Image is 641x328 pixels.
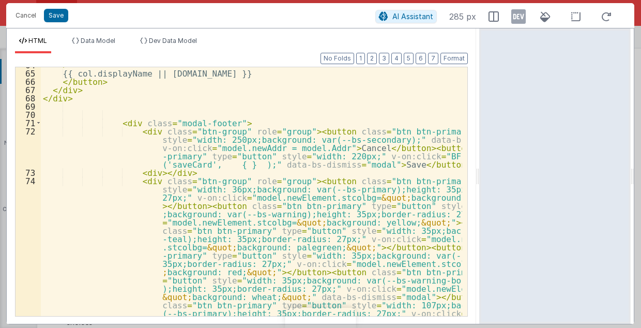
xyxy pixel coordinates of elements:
button: 1 [356,53,365,64]
div: 67 [16,85,41,94]
span: Dev Data Model [149,37,197,44]
button: 6 [416,53,426,64]
button: Format [440,53,468,64]
div: 69 [16,102,41,110]
button: No Folds [320,53,354,64]
button: 5 [404,53,414,64]
div: 65 [16,69,41,77]
span: HTML [28,37,47,44]
button: Cancel [10,8,41,23]
div: 71 [16,118,41,127]
button: AI Assistant [375,10,437,23]
div: 72 [16,127,41,168]
div: 74 [16,176,41,325]
div: 73 [16,168,41,176]
span: AI Assistant [392,12,433,21]
span: 285 px [449,10,476,23]
span: Data Model [81,37,115,44]
button: 7 [428,53,438,64]
button: Save [44,9,68,22]
div: 68 [16,94,41,102]
button: 2 [367,53,377,64]
div: 66 [16,77,41,85]
button: 3 [379,53,389,64]
div: 70 [16,110,41,118]
button: 4 [391,53,402,64]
